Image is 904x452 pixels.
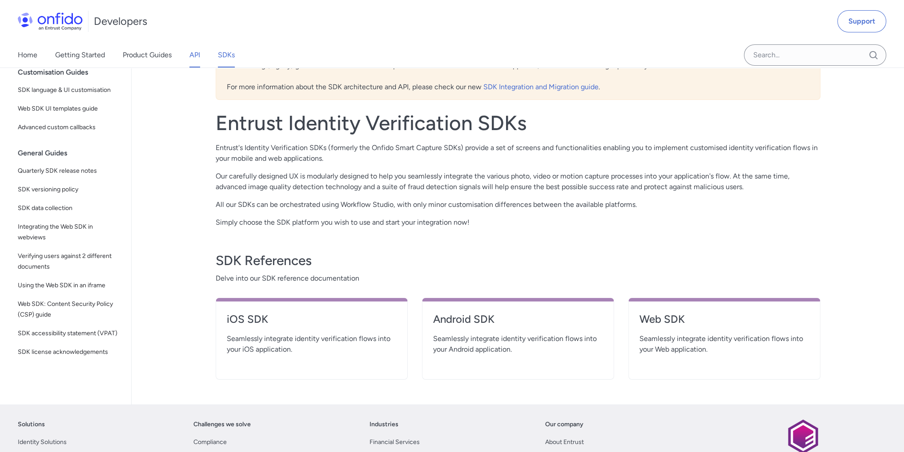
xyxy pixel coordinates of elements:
[18,437,67,448] a: Identity Solutions
[18,222,121,243] span: Integrating the Web SDK in webviews
[14,100,124,118] a: Web SDK UI templates guide
[639,333,809,355] span: Seamlessly integrate identity verification flows into your Web application.
[18,63,128,81] div: Customisation Guides
[14,162,124,180] a: Quarterly SDK release notes
[744,44,886,66] input: Onfido search input field
[14,343,124,361] a: SDK license acknowledgements
[18,144,128,162] div: General Guides
[639,312,809,326] h4: Web SDK
[433,333,603,355] span: Seamlessly integrate identity verification flows into your Android application.
[14,247,124,276] a: Verifying users against 2 different documents
[14,81,124,99] a: SDK language & UI customisation
[14,199,124,217] a: SDK data collection
[18,203,121,214] span: SDK data collection
[94,14,147,28] h1: Developers
[14,277,124,294] a: Using the Web SDK in an iframe
[545,419,583,430] a: Our company
[18,166,121,176] span: Quarterly SDK release notes
[433,312,603,333] a: Android SDK
[370,419,398,430] a: Industries
[193,419,251,430] a: Challenges we solve
[483,83,599,91] a: SDK Integration and Migration guide
[18,12,83,30] img: Onfido Logo
[218,43,235,67] a: SDKs
[216,273,820,284] span: Delve into our SDK reference documentation
[18,299,121,320] span: Web SDK: Content Security Policy (CSP) guide
[18,328,121,339] span: SDK accessibility statement (VPAT)
[189,43,200,67] a: API
[18,43,37,67] a: Home
[18,419,45,430] a: Solutions
[837,10,886,32] a: Support
[18,184,121,195] span: SDK versioning policy
[227,312,397,333] a: iOS SDK
[216,143,820,164] p: Entrust's Identity Verification SDKs (formerly the Onfido Smart Capture SDKs) provide a set of sc...
[227,312,397,326] h4: iOS SDK
[639,312,809,333] a: Web SDK
[18,347,121,357] span: SDK license acknowledgements
[14,295,124,324] a: Web SDK: Content Security Policy (CSP) guide
[193,437,227,448] a: Compliance
[216,111,820,135] h1: Entrust Identity Verification SDKs
[433,312,603,326] h4: Android SDK
[216,217,820,228] p: Simply choose the SDK platform you wish to use and start your integration now!
[14,325,124,342] a: SDK accessibility statement (VPAT)
[18,85,121,95] span: SDK language & UI customisation
[18,122,121,133] span: Advanced custom callbacks
[14,119,124,136] a: Advanced custom callbacks
[18,103,121,114] span: Web SDK UI templates guide
[14,181,124,198] a: SDK versioning policy
[227,333,397,355] span: Seamlessly integrate identity verification flows into your iOS application.
[370,437,420,448] a: Financial Services
[216,252,820,270] h3: SDK References
[123,43,172,67] a: Product Guides
[216,171,820,192] p: Our carefully designed UX is modularly designed to help you seamlessly integrate the various phot...
[14,218,124,246] a: Integrating the Web SDK in webviews
[18,251,121,272] span: Verifying users against 2 different documents
[55,43,105,67] a: Getting Started
[545,437,584,448] a: About Entrust
[216,199,820,210] p: All our SDKs can be orchestrated using Workflow Studio, with only minor customisation differences...
[18,280,121,291] span: Using the Web SDK in an iframe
